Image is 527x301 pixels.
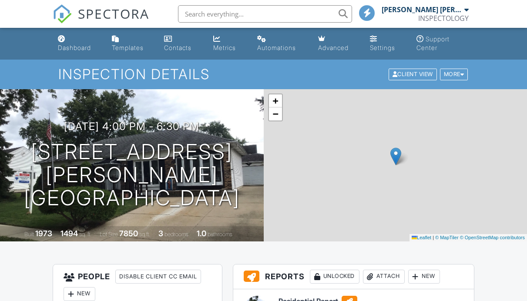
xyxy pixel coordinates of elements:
a: Zoom out [269,107,282,120]
a: Settings [366,31,406,56]
h1: Inspection Details [58,67,469,82]
div: 1973 [35,229,52,238]
a: Zoom in [269,94,282,107]
a: Leaflet [412,235,431,240]
img: The Best Home Inspection Software - Spectora [53,4,72,23]
div: Dashboard [58,44,91,51]
a: © OpenStreetMap contributors [460,235,525,240]
a: Client View [388,70,439,77]
a: Support Center [413,31,473,56]
span: Built [24,231,34,237]
span: bedrooms [164,231,188,237]
div: 1.0 [197,229,206,238]
span: sq.ft. [139,231,150,237]
div: Automations [257,44,296,51]
div: Templates [112,44,144,51]
div: 1494 [60,229,78,238]
img: Marker [390,147,401,165]
div: Unlocked [310,270,359,284]
a: SPECTORA [53,12,149,30]
a: Contacts [161,31,203,56]
div: New [64,287,95,301]
span: bathrooms [208,231,232,237]
a: © MapTiler [435,235,459,240]
span: − [272,108,278,119]
div: Advanced [318,44,349,51]
div: More [440,69,468,80]
div: Contacts [164,44,191,51]
a: Templates [108,31,154,56]
span: sq. ft. [79,231,91,237]
a: Automations (Basic) [254,31,308,56]
div: Disable Client CC Email [115,270,201,284]
div: New [408,270,440,284]
a: Dashboard [54,31,101,56]
div: Client View [389,69,437,80]
a: Metrics [210,31,247,56]
span: | [433,235,434,240]
span: SPECTORA [78,4,149,23]
span: + [272,95,278,106]
div: [PERSON_NAME] [PERSON_NAME] [382,5,462,14]
div: 7850 [119,229,138,238]
input: Search everything... [178,5,352,23]
h3: [DATE] 4:00 pm - 6:30 pm [64,120,199,132]
div: Support Center [416,35,450,51]
div: INSPECTOLOGY [418,14,469,23]
h3: Reports [233,264,474,289]
div: Metrics [213,44,236,51]
span: Lot Size [100,231,118,237]
a: Advanced [315,31,360,56]
div: Settings [370,44,395,51]
h1: [STREET_ADDRESS][PERSON_NAME] [GEOGRAPHIC_DATA] [14,140,250,209]
div: 3 [158,229,163,238]
div: Attach [363,270,405,284]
